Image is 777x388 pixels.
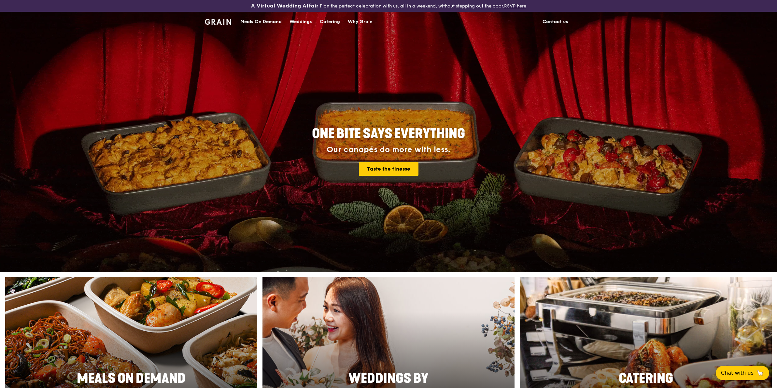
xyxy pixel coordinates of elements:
[756,369,764,377] span: 🦙
[359,162,418,176] a: Taste the finesse
[539,12,572,32] a: Contact us
[240,12,282,32] div: Meals On Demand
[205,19,231,25] img: Grain
[316,12,344,32] a: Catering
[290,12,312,32] div: Weddings
[344,12,376,32] a: Why Grain
[504,3,526,9] a: RSVP here
[320,12,340,32] div: Catering
[312,126,465,142] span: ONE BITE SAYS EVERYTHING
[77,371,186,386] span: Meals On Demand
[348,12,373,32] div: Why Grain
[251,3,318,9] h3: A Virtual Wedding Affair
[201,3,576,9] div: Plan the perfect celebration with us, all in a weekend, without stepping out the door.
[716,366,769,380] button: Chat with us🦙
[286,12,316,32] a: Weddings
[721,369,754,377] span: Chat with us
[271,145,506,154] div: Our canapés do more with less.
[205,11,231,31] a: GrainGrain
[619,371,673,386] span: Catering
